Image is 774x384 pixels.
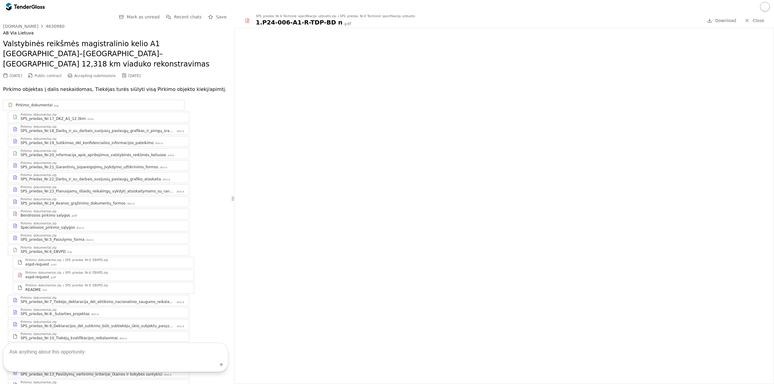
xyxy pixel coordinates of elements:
span: Close [753,18,764,23]
div: .zip [53,104,59,108]
a: Pirkimo_dokumentai.zipSPS_priedas_Nr.5_Pasiulymo_forma.docx [8,233,189,244]
div: .txt [41,288,47,292]
div: .pdf [71,214,77,218]
div: SPS_priedas_Nr.6_EBVPD.zip [65,284,108,287]
a: Pirkimo_dokumentai.zipSPS_priedas_Nr.6_EBVPD.zipespd-request.pdf [13,269,194,281]
div: SPS_priedas_Nr.24_Avanso_grąžinimo_dokumentų_formos [21,201,125,206]
div: .docx [90,312,99,316]
a: Pirkimo_dokumentai.zipSPS_priedas_Nr.21_Garantinių_įsipareigojimų_įvykdymo_užtikrinimo_formos.docx [8,160,189,171]
span: Accepting submissions [74,74,116,78]
div: SPS_priedas_Nr.23_Planuojamų_išlaidų_reikalingų_vykdyti_atsiskaitymams_su_rangovu_pagal_ [21,189,175,194]
div: .xlsx [167,153,174,157]
div: Pirkimo_dokumentai.zip [21,162,57,165]
div: SPS_priedas_Nr.6_EBVPD [21,249,66,254]
div: SPS_priedas_Nr.5_Pasiulymo_forma [21,237,84,242]
a: [DOMAIN_NAME]4630980 [3,24,64,29]
a: Pirkimo_dokumentai.zipSPS_priedas_Nr.6_EBVPD.zip [8,245,189,256]
div: .pdf [50,276,56,279]
div: SPS_priedas_Nr.18_Darbų_ir_su_darbais_susijusių_paslaugų_grafikas_ir_pinigų_srautų_prognozė [21,128,175,133]
div: .docx [85,238,94,242]
a: Pirkimo_dokumentai.zip [3,100,184,111]
div: Bendrosios pirkimo salygos [21,213,70,218]
div: .docx [76,226,84,230]
div: .docx [176,300,184,304]
div: [DATE] [10,74,22,78]
a: Pirkimo_dokumentai.zipSPS_priedas_Nr.19_Sutikimas_dėl_konfidencialios_informacijos_pateikimo.docx [8,136,189,147]
div: SPS_priedas_Nr.17_DKZ_A1_12.3km [21,116,86,121]
div: 1.P24-006-A1-R-TDP-BD n [256,18,343,27]
div: .docx [176,129,184,133]
div: Pirkimo_dokumentai.zip [21,150,57,153]
div: SPS_priedas_Nr.20_Informacija_apie_apribojimus_valstybinės_reikšmės_keliuose [21,153,166,157]
div: .docx [176,324,184,328]
div: Pirkimo_dokumentai.zip [21,246,57,249]
div: Pirkimo_dokumentai [16,103,53,108]
div: Pirkimo_dokumentai.zip [21,308,57,311]
button: Mark as unread [117,13,161,21]
div: .docx [176,190,184,194]
div: Pirkimo_dokumentai.zip [25,259,61,262]
div: espd-request [25,275,49,279]
div: SPS_priedas_Nr.6_EBVPD.zip [65,259,108,262]
div: Specialiosios_pirkimo_sąlygos [21,225,75,230]
div: SPS_priedas_Nr.6_EBVPD.zip [65,271,108,274]
div: Pirkimo_dokumentai.zip [21,210,57,213]
div: [DOMAIN_NAME] [3,24,38,28]
div: Pirkimo_dokumentai.zip [21,125,57,128]
div: .pdf [343,21,352,27]
button: Recent chats [164,13,203,21]
h2: Valstybinės reikšmės magistralinio kelio A1 [GEOGRAPHIC_DATA]–[GEOGRAPHIC_DATA]–[GEOGRAPHIC_DATA]... [3,39,228,69]
a: Pirkimo_dokumentai.zipSPS_priedas_Nr.20_Informacija_apie_apribojimus_valstybinės_reikšmės_keliuos... [8,148,189,159]
div: .xml [50,263,57,267]
a: Pirkimo_dokumentai.zipSPS_priedas_Nr.18_Darbų_ir_su_darbais_susijusių_paslaugų_grafikas_ir_pinigų... [8,124,189,135]
div: 4630980 [46,24,64,28]
span: Download [715,18,736,23]
div: .docx [159,166,167,169]
a: Pirkimo_dokumentai.zipSPS_priedas_Nr.17_DKZ_A1_12.3km.xlsx [8,112,189,123]
a: Pirkimo_dokumentai.zipSPS_priedas_Nr.6_EBVPD.zipespd-request.xml [13,257,194,268]
button: Save [207,13,228,21]
span: Save [216,15,226,19]
div: .xlsx [86,117,94,121]
a: Close [741,17,768,24]
a: Pirkimo_dokumentai.zipSPS_priedas_Nr.6_EBVPD.zipREADME.txt [13,282,194,294]
div: [DATE] [128,74,141,78]
div: SPS_priedas_Nr.9_Deklaracijos_dėl_sutikimo_būti_subtiekėju_ūkio_subjektu_pavyzdinė_forma [21,324,175,328]
a: Pirkimo_dokumentai.zipSPS_priedas_Nr.23_Planuojamų_išlaidų_reikalingų_vykdyti_atsiskaitymams_su_r... [8,184,189,195]
div: Pirkimo_dokumentai.zip [21,222,57,225]
div: SPS_Priedas_Nr.22_Darbų_ir_su_darbais_susijusių_paslaugų_grafiko_ataskaita [21,177,161,182]
div: Pirkimo_dokumentai.zip [21,234,57,237]
a: Pirkimo_dokumentai.zipSPS_priedas_Nr.8._Sutarties_projektas.docx [8,307,189,318]
a: Pirkimo_dokumentai.zipSPS_Priedas_Nr.22_Darbų_ir_su_darbais_susijusių_paslaugų_grafiko_ataskaita.... [8,172,189,183]
div: Pirkimo_dokumentai.zip [21,174,57,177]
a: Pirkimo_dokumentai.zipSPS_priedas_Nr.9_Deklaracijos_dėl_sutikimo_būti_subtiekėju_ūkio_subjektu_pa... [8,319,189,330]
div: SPS_priedas_Nr.21_Garantinių_įsipareigojimų_įvykdymo_užtikrinimo_formos [21,165,158,169]
div: SPS_priedas_Nr.8._Sutarties_projektas [21,311,90,316]
div: Pirkimo_dokumentai.zip [21,113,57,116]
div: Pirkimo_dokumentai.zip [25,284,61,287]
span: Mark as unread [127,15,160,19]
div: .docx [161,178,170,182]
div: Pirkimo_dokumentai.zip [21,198,57,201]
p: Pirkimo objektas į dalis neskaidomas, Tiekėjas turės siūlyti visą Pirkimo objekto kiekį/apimtį. [3,85,228,94]
span: Recent chats [174,15,202,19]
div: AB Via Lietuva [3,31,228,36]
a: Pirkimo_dokumentai.zipSPS_priedas_Nr.7_Tiekėjo_deklaracija_dėl_atitikimo_nacionalinio_saugumo_rei... [8,295,189,306]
a: Pirkimo_dokumentai.zipBendrosios pirkimo salygos.pdf [8,208,189,219]
div: Pirkimo_dokumentai.zip [21,321,57,324]
div: espd-request [25,262,49,267]
a: Pirkimo_dokumentai.zipSPS_priedas_Nr.24_Avanso_grąžinimo_dokumentų_formos.docx [8,196,189,207]
a: Pirkimo_dokumentai.zipSpecialiosios_pirkimo_sąlygos.docx [8,221,189,231]
div: Pirkimo_dokumentai.zip [21,137,57,140]
div: SPS_priedas_Nr.4_Techninė_specifikacija_užduotis.zip [256,15,336,18]
div: Pirkimo_dokumentai.zip [25,271,61,274]
a: Download [705,17,738,24]
div: Pirkimo_dokumentai.zip [21,296,57,299]
div: SPS_priedas_Nr.7_Tiekėjo_deklaracija_dėl_atitikimo_nacionalinio_saugumo_reikalavimams [21,299,175,304]
div: .docx [126,202,135,206]
span: Public contract [35,74,62,78]
div: SPS_priedas_Nr.19_Sutikimas_dėl_konfidencialios_informacijos_pateikimo [21,140,154,145]
div: SPS_priedas_Nr.4_Techninė_specifikacija_užduotis [340,15,415,18]
div: README [25,287,41,292]
div: Pirkimo_dokumentai.zip [21,186,57,189]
